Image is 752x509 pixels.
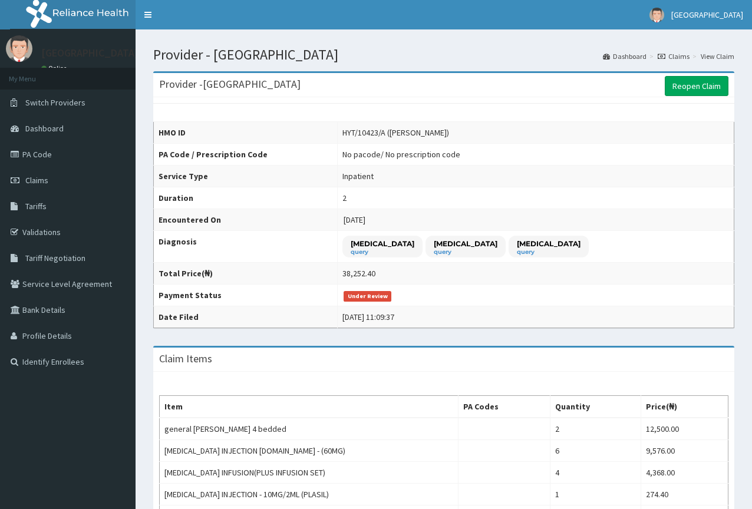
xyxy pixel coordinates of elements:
span: Under Review [344,291,391,302]
p: [GEOGRAPHIC_DATA] [41,48,138,58]
span: Tariffs [25,201,47,211]
th: PA Codes [458,396,550,418]
p: [MEDICAL_DATA] [517,239,581,249]
th: Encountered On [154,209,338,231]
span: Switch Providers [25,97,85,108]
h3: Provider - [GEOGRAPHIC_DATA] [159,79,301,90]
span: Tariff Negotiation [25,253,85,263]
td: 6 [550,440,641,462]
h3: Claim Items [159,353,212,364]
td: 4,368.00 [641,462,728,484]
td: 4 [550,462,641,484]
td: 274.40 [641,484,728,505]
small: query [434,249,497,255]
p: [MEDICAL_DATA] [434,239,497,249]
img: User Image [6,35,32,62]
span: [GEOGRAPHIC_DATA] [671,9,743,20]
img: User Image [649,8,664,22]
th: Price(₦) [641,396,728,418]
span: Claims [25,175,48,186]
th: Total Price(₦) [154,263,338,285]
td: [MEDICAL_DATA] INFUSION(PLUS INFUSION SET) [160,462,459,484]
a: Dashboard [603,51,647,61]
th: HMO ID [154,122,338,144]
td: 2 [550,418,641,440]
div: [DATE] 11:09:37 [342,311,394,323]
div: 2 [342,192,347,204]
th: PA Code / Prescription Code [154,144,338,166]
div: 38,252.40 [342,267,375,279]
th: Date Filed [154,306,338,328]
td: 9,576.00 [641,440,728,462]
th: Service Type [154,166,338,187]
div: No pacode / No prescription code [342,148,460,160]
div: Inpatient [342,170,374,182]
th: Duration [154,187,338,209]
a: Online [41,64,70,72]
a: View Claim [701,51,734,61]
th: Payment Status [154,285,338,306]
a: Reopen Claim [665,76,728,96]
td: [MEDICAL_DATA] INJECTION - 10MG/2ML (PLASIL) [160,484,459,505]
td: 12,500.00 [641,418,728,440]
td: [MEDICAL_DATA] INJECTION [DOMAIN_NAME] - (60MG) [160,440,459,462]
div: HYT/10423/A ([PERSON_NAME]) [342,127,449,138]
th: Quantity [550,396,641,418]
h1: Provider - [GEOGRAPHIC_DATA] [153,47,734,62]
th: Diagnosis [154,231,338,263]
td: general [PERSON_NAME] 4 bedded [160,418,459,440]
th: Item [160,396,459,418]
small: query [351,249,414,255]
p: [MEDICAL_DATA] [351,239,414,249]
span: Dashboard [25,123,64,134]
td: 1 [550,484,641,505]
span: [DATE] [344,214,365,225]
a: Claims [658,51,690,61]
small: query [517,249,581,255]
